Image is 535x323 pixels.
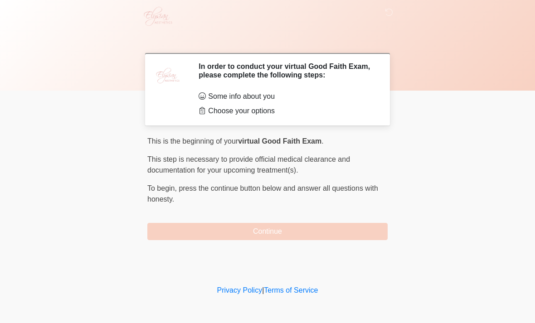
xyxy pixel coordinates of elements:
span: This step is necessary to provide official medical clearance and documentation for your upcoming ... [147,155,350,174]
h2: In order to conduct your virtual Good Faith Exam, please complete the following steps: [199,62,374,79]
span: To begin, [147,184,179,192]
img: Elysian Aesthetics Logo [138,7,176,26]
a: | [262,286,264,294]
li: Some info about you [199,91,374,102]
a: Privacy Policy [217,286,263,294]
h1: ‎ ‎ ‎ ‎ [141,33,394,49]
span: press the continue button below and answer all questions with honesty. [147,184,378,203]
strong: virtual Good Faith Exam [238,137,321,145]
img: Agent Avatar [154,62,181,89]
button: Continue [147,223,388,240]
li: Choose your options [199,106,374,116]
a: Terms of Service [264,286,318,294]
span: This is the beginning of your [147,137,238,145]
span: . [321,137,323,145]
